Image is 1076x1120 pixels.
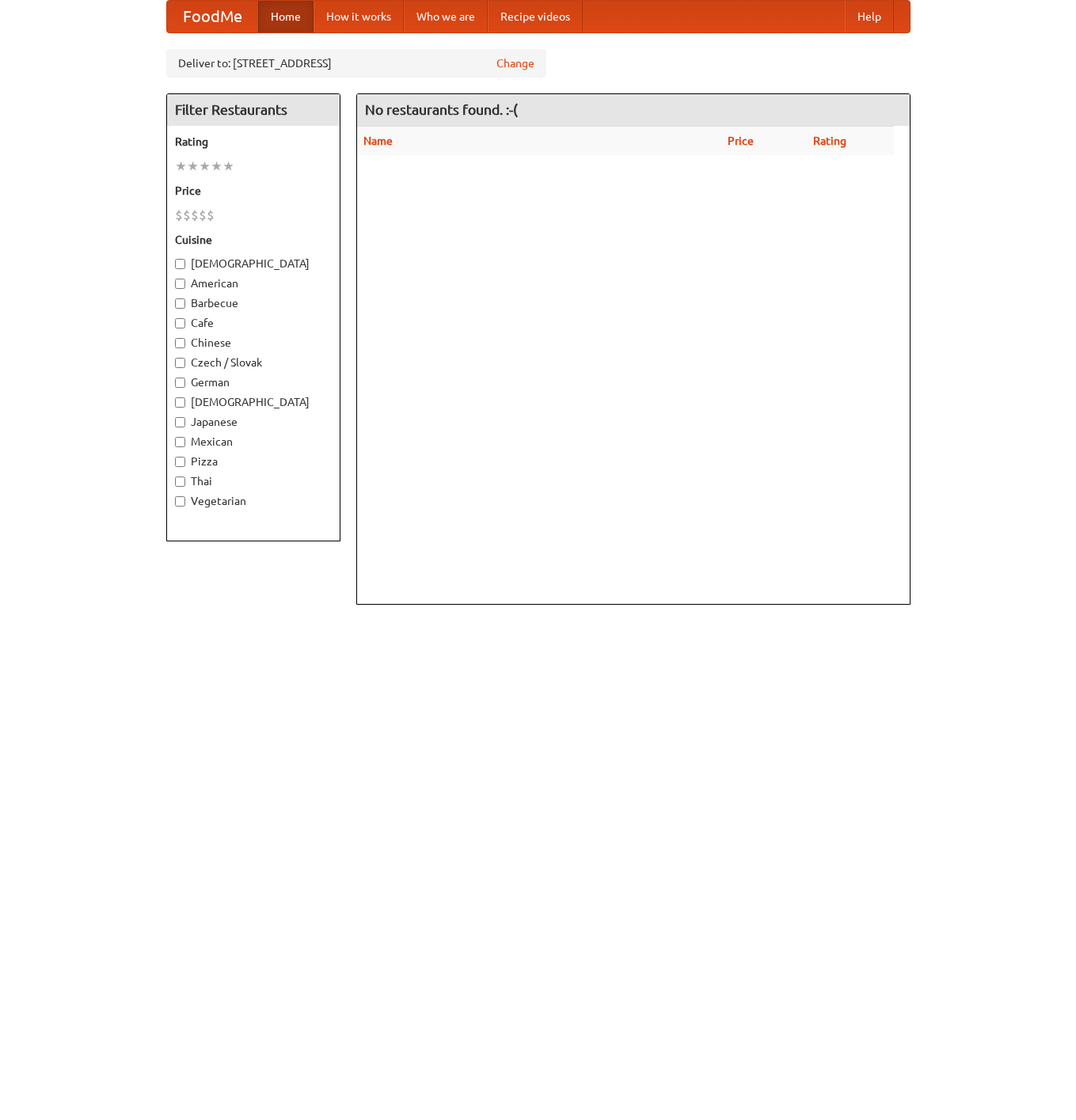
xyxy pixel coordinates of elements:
[314,1,404,32] a: How it works
[175,355,332,370] label: Czech / Slovak
[728,135,754,147] a: Price
[175,374,332,390] label: German
[175,183,332,199] h5: Price
[175,158,187,175] li: ★
[175,295,332,311] label: Barbecue
[175,394,332,410] label: [DEMOGRAPHIC_DATA]
[175,256,332,271] label: [DEMOGRAPHIC_DATA]
[175,493,332,509] label: Vegetarian
[496,55,534,71] a: Change
[175,437,185,447] input: Mexican
[175,279,185,289] input: American
[191,207,199,224] li: $
[404,1,488,32] a: Who we are
[175,378,185,388] input: German
[175,473,332,489] label: Thai
[175,338,185,348] input: Chinese
[167,1,258,32] a: FoodMe
[845,1,894,32] a: Help
[175,259,185,269] input: [DEMOGRAPHIC_DATA]
[175,358,185,368] input: Czech / Slovak
[175,315,332,331] label: Cafe
[175,275,332,291] label: American
[175,454,332,469] label: Pizza
[175,134,332,150] h5: Rating
[207,207,215,224] li: $
[488,1,583,32] a: Recipe videos
[363,135,393,147] a: Name
[175,414,332,430] label: Japanese
[175,397,185,408] input: [DEMOGRAPHIC_DATA]
[175,476,185,487] input: Thai
[175,335,332,351] label: Chinese
[167,94,340,126] h4: Filter Restaurants
[175,496,185,507] input: Vegetarian
[175,417,185,427] input: Japanese
[222,158,234,175] li: ★
[175,298,185,309] input: Barbecue
[175,232,332,248] h5: Cuisine
[199,158,211,175] li: ★
[175,318,185,328] input: Cafe
[199,207,207,224] li: $
[183,207,191,224] li: $
[365,102,518,117] ng-pluralize: No restaurants found. :-(
[175,434,332,450] label: Mexican
[175,457,185,467] input: Pizza
[166,49,546,78] div: Deliver to: [STREET_ADDRESS]
[813,135,846,147] a: Rating
[211,158,222,175] li: ★
[175,207,183,224] li: $
[187,158,199,175] li: ★
[258,1,314,32] a: Home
